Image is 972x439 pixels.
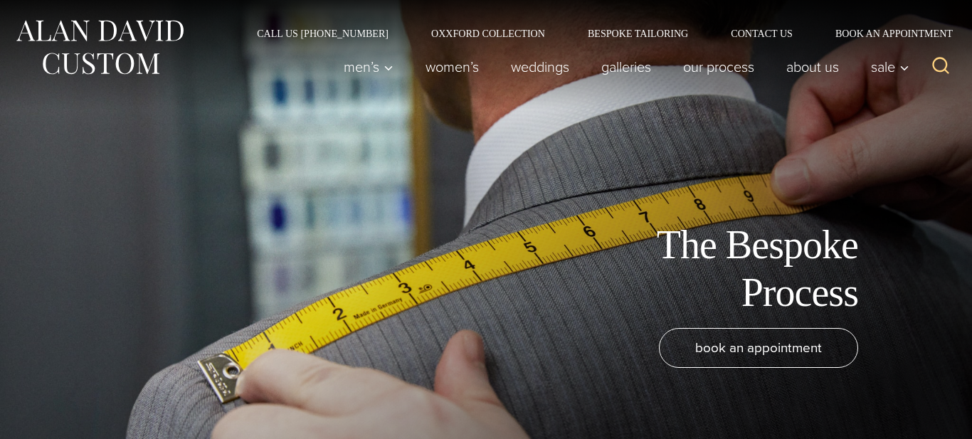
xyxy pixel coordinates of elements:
a: Book an Appointment [814,28,958,38]
a: Call Us [PHONE_NUMBER] [236,28,410,38]
a: book an appointment [659,328,858,368]
a: Contact Us [709,28,814,38]
a: Oxxford Collection [410,28,566,38]
a: weddings [495,53,586,81]
a: Galleries [586,53,667,81]
h1: The Bespoke Process [538,221,858,317]
nav: Secondary Navigation [236,28,958,38]
a: Our Process [667,53,771,81]
a: Women’s [410,53,495,81]
a: Bespoke Tailoring [566,28,709,38]
nav: Primary Navigation [328,53,917,81]
img: Alan David Custom [14,16,185,79]
span: Sale [871,60,909,74]
span: Men’s [344,60,393,74]
a: About Us [771,53,855,81]
button: View Search Form [924,50,958,84]
span: book an appointment [695,337,822,358]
